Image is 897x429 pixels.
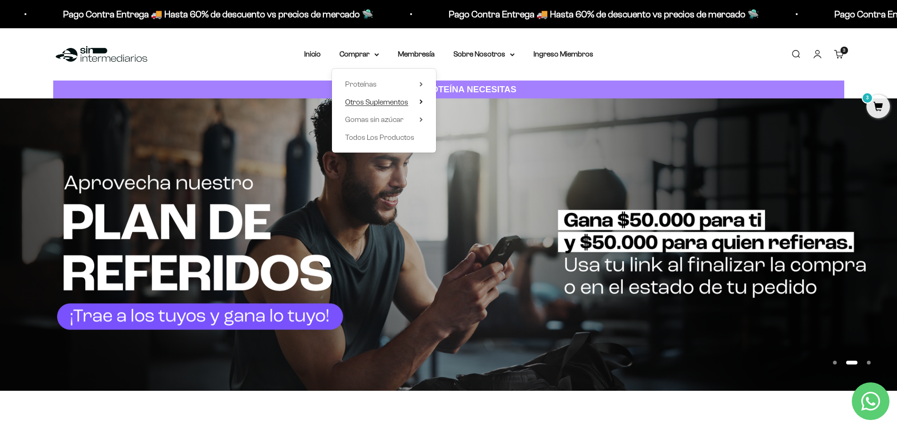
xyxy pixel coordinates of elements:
[345,133,414,141] span: Todos Los Productos
[380,84,517,94] strong: CUANTA PROTEÍNA NECESITAS
[434,7,744,22] p: Pago Contra Entrega 🚚 Hasta 60% de descuento vs precios de mercado 🛸
[345,98,408,106] span: Otros Suplementos
[843,48,845,53] span: 3
[345,80,377,88] span: Proteínas
[398,50,435,58] a: Membresía
[345,113,423,126] summary: Gomas sin azúcar
[866,102,890,113] a: 3
[862,92,873,104] mark: 3
[53,81,844,99] a: CUANTA PROTEÍNA NECESITAS
[339,48,379,60] summary: Comprar
[345,115,404,123] span: Gomas sin azúcar
[345,131,423,144] a: Todos Los Productos
[48,7,358,22] p: Pago Contra Entrega 🚚 Hasta 60% de descuento vs precios de mercado 🛸
[304,50,321,58] a: Inicio
[453,48,515,60] summary: Sobre Nosotros
[345,78,423,90] summary: Proteínas
[533,50,593,58] a: Ingreso Miembros
[345,96,423,108] summary: Otros Suplementos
